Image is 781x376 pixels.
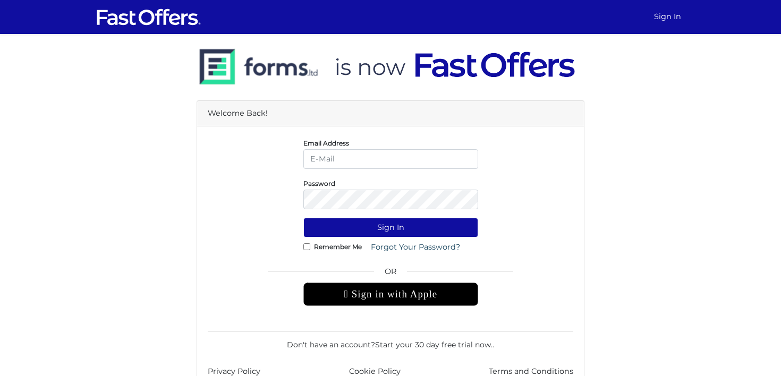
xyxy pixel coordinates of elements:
input: E-Mail [303,149,478,169]
div: Don't have an account? . [208,331,573,351]
button: Sign In [303,218,478,237]
a: Forgot Your Password? [364,237,467,257]
label: Email Address [303,142,349,144]
span: OR [303,266,478,283]
a: Sign In [650,6,685,27]
div: Welcome Back! [197,101,584,126]
label: Remember Me [314,245,362,248]
a: Start your 30 day free trial now. [375,340,493,349]
label: Password [303,182,335,185]
div: Sign in with Apple [303,283,478,306]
